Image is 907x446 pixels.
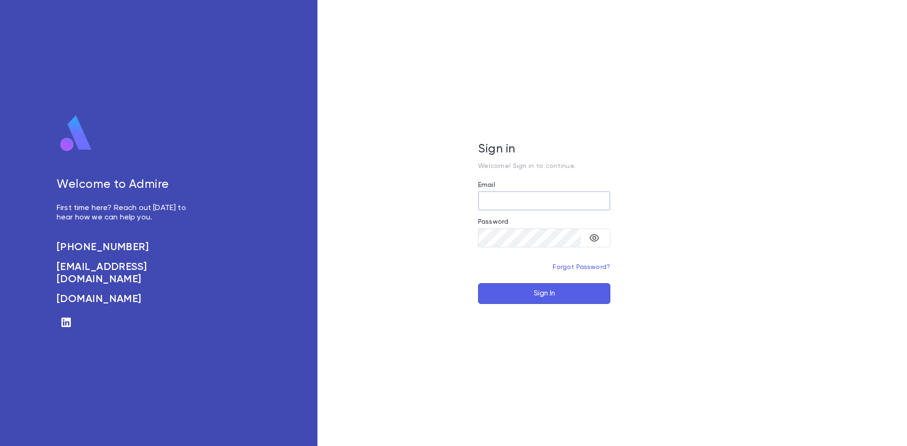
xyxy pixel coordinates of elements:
a: [EMAIL_ADDRESS][DOMAIN_NAME] [57,261,197,286]
a: [DOMAIN_NAME] [57,293,197,305]
a: [PHONE_NUMBER] [57,241,197,253]
h5: Sign in [478,143,610,157]
p: Welcome! Sign in to continue. [478,162,610,170]
button: toggle password visibility [585,228,604,247]
p: First time here? Reach out [DATE] to hear how we can help you. [57,203,197,222]
a: Forgot Password? [553,264,610,270]
img: logo [57,115,95,152]
button: Sign In [478,283,610,304]
h5: Welcome to Admire [57,178,197,192]
label: Email [478,181,495,189]
label: Password [478,218,508,226]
